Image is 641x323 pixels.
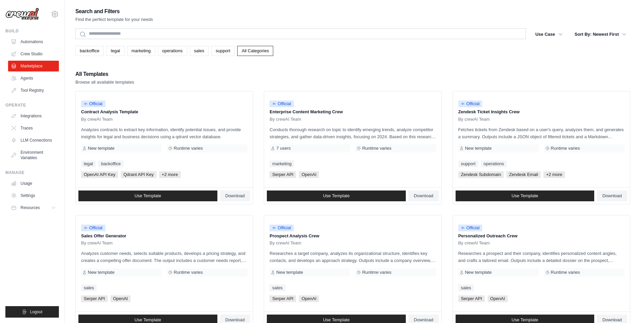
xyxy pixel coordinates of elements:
span: By crewAI Team [270,240,301,246]
a: legal [81,160,96,167]
a: Environment Variables [8,147,59,163]
span: Download [225,317,245,323]
a: Download [597,190,627,201]
span: Serper API [270,295,296,302]
span: Download [602,193,622,199]
span: New template [276,270,303,275]
span: OpenAI [110,295,131,302]
span: By crewAI Team [458,240,490,246]
a: operations [481,160,507,167]
span: New template [465,270,492,275]
span: +2 more [159,171,181,178]
span: Runtime varies [362,270,391,275]
span: Runtime varies [362,146,391,151]
span: Use Template [135,193,161,199]
p: Sales Offer Generator [81,233,247,239]
span: Serper API [270,171,296,178]
p: Enterprise Content Marketing Crew [270,109,436,115]
a: marketing [270,160,294,167]
span: Use Template [511,317,538,323]
a: Crew Studio [8,49,59,59]
a: marketing [127,46,155,56]
a: Download [220,190,250,201]
p: Personalized Outreach Crew [458,233,625,239]
span: Official [458,225,483,231]
p: Researches a target company, analyzes its organizational structure, identifies key contacts, and ... [270,250,436,264]
span: Download [225,193,245,199]
span: OpenAI [299,171,319,178]
span: Official [458,100,483,107]
span: New template [88,146,114,151]
a: support [458,160,478,167]
button: Use Case [531,28,567,40]
span: Use Template [511,193,538,199]
span: Serper API [458,295,485,302]
p: Analyzes customer needs, selects suitable products, develops a pricing strategy, and creates a co... [81,250,247,264]
span: Use Template [135,317,161,323]
span: Zendesk Email [506,171,541,178]
a: All Categories [237,46,273,56]
span: Runtime varies [551,146,580,151]
span: By crewAI Team [458,117,490,122]
span: New template [88,270,114,275]
span: New template [465,146,492,151]
p: Fetches tickets from Zendesk based on a user's query, analyzes them, and generates a summary. Out... [458,126,625,140]
a: Agents [8,73,59,84]
a: Automations [8,36,59,47]
a: LLM Connections [8,135,59,146]
a: Traces [8,123,59,134]
span: Official [81,225,105,231]
a: Use Template [456,190,595,201]
a: Download [408,190,439,201]
a: support [211,46,235,56]
span: 7 users [276,146,291,151]
span: Official [81,100,105,107]
span: Use Template [323,193,350,199]
p: Find the perfect template for your needs [75,16,153,23]
a: Marketplace [8,61,59,71]
span: Download [414,193,433,199]
a: Usage [8,178,59,189]
h2: All Templates [75,69,134,79]
a: sales [458,285,474,291]
img: Logo [5,8,39,21]
a: backoffice [75,46,104,56]
span: Download [602,317,622,323]
a: sales [270,285,285,291]
a: Tool Registry [8,85,59,96]
span: Official [270,100,294,107]
p: Researches a prospect and their company, identifies personalized content angles, and crafts a tai... [458,250,625,264]
a: Use Template [267,190,406,201]
span: Qdrant API Key [121,171,156,178]
a: Use Template [78,190,217,201]
p: Conducts thorough research on topic to identify emerging trends, analyze competitor strategies, a... [270,126,436,140]
a: sales [81,285,97,291]
a: sales [190,46,209,56]
span: OpenAI API Key [81,171,118,178]
span: Runtime varies [174,146,203,151]
span: Runtime varies [174,270,203,275]
a: Integrations [8,111,59,121]
span: OpenAI [488,295,508,302]
span: Serper API [81,295,108,302]
span: By crewAI Team [81,117,113,122]
p: Browse all available templates [75,79,134,86]
p: Prospect Analysis Crew [270,233,436,239]
span: By crewAI Team [81,240,113,246]
span: +2 more [543,171,565,178]
a: backoffice [98,160,123,167]
h2: Search and Filters [75,7,153,16]
div: Operate [5,102,59,108]
span: Use Template [323,317,350,323]
span: Zendesk Subdomain [458,171,504,178]
button: Logout [5,306,59,318]
span: Runtime varies [551,270,580,275]
div: Build [5,28,59,34]
a: Settings [8,190,59,201]
p: Contract Analysis Template [81,109,247,115]
a: legal [106,46,124,56]
button: Sort By: Newest First [571,28,630,40]
a: operations [158,46,187,56]
p: Analyzes contracts to extract key information, identify potential issues, and provide insights fo... [81,126,247,140]
span: Resources [21,205,40,210]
